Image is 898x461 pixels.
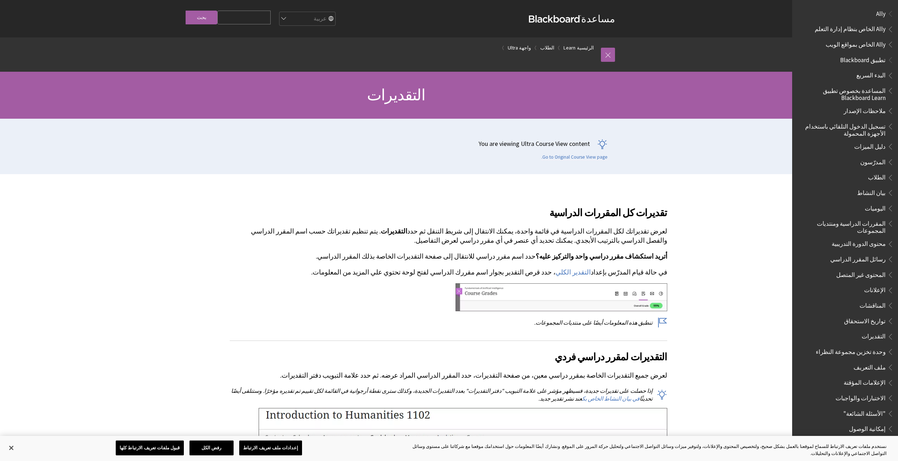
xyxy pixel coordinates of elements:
[508,43,531,52] a: واجهة Ultra
[116,441,184,455] button: قبول ملفات تعريف الارتباط كلها
[529,12,615,25] a: مساعدةBlackboard
[404,443,887,457] div: نستخدم ملفات تعريف الارتباط للسماح لموقعنا بالعمل بشكل صحيح، ولتخصيص المحتوى والإعلانات، ولتوفير ...
[582,395,640,402] a: في بيان النشاط الخاص بك
[536,252,667,260] span: أتريد استكشاف مقرر دراسي واحد والتركيز عليه؟
[844,377,886,386] span: الإعلامات المؤقتة
[540,43,554,52] a: الطلاب
[860,156,886,166] span: المدرّسون
[189,441,234,455] button: رفض الكل
[864,284,886,294] span: الإعلانات
[856,70,886,79] span: البدء السريع
[843,408,886,417] span: "الأسئلة الشائعة"
[796,54,894,450] nav: Book outline for Blackboard App Help
[577,43,594,52] a: الرئيسية
[849,423,886,432] span: إمكانية الوصول
[862,331,886,340] span: التقديرات
[816,346,886,355] span: وحدة تخزين مجموعة النظراء
[860,300,886,309] span: المناقشات
[367,85,425,105] span: التقديرات
[381,227,407,235] span: التقديرات
[230,252,667,261] p: حدد اسم مقرر دراسي للانتقال إلى صفحة التقديرات الخاصة بذلك المقرر الدراسي.
[230,319,667,326] p: تنطبق هذه المعلومات أيضًا على منتديات المجموعات.
[844,315,886,325] span: تواريخ الاستحقاق
[840,54,886,64] span: تطبيق Blackboard
[830,253,886,263] span: رسائل المقرر الدراسي
[563,43,575,52] a: Learn
[230,387,667,403] p: إذا حصلت على تقديرات جديدة، فسيظهر مؤشر على علامة التبويب "دفتر التقديرات" بعدد التقديرات الجديدة...
[836,392,886,402] span: الاختبارات والواجبات
[170,139,608,148] p: You are viewing Ultra Course View content
[230,197,667,220] h2: تقديرات كل المقررات الدراسية
[230,268,667,277] p: في حالة قيام المدرّس بإعداد ، حدد قرص التقدير بجوار اسم مقررك الدراسي لفتح لوحة تحتوي علي المزيد ...
[279,12,335,26] select: Site Language Selector
[796,8,894,51] nav: Book outline for Anthology Ally Help
[230,371,667,380] p: لعرض جميع التقديرات الخاصة بمقرر دراسي معين، من صفحة التقديرات، حدد المقرر الدراسي المراد عرضه. ث...
[857,187,886,196] span: بيان النشاط
[186,11,217,24] input: بحث
[239,441,302,455] button: إعدادات ملف تعريف الارتباط
[836,269,886,278] span: المحتوى غير المتصل
[801,218,886,234] span: المقررات الدراسية ومنتديات المجموعات
[826,39,886,48] span: Ally الخاص بمواقع الويب
[865,202,886,212] span: اليوميات
[868,172,886,181] span: الطلاب
[541,154,608,160] a: Go to Original Course View page.
[876,8,886,17] span: Ally
[844,105,886,114] span: ملاحظات الإصدار
[230,341,667,364] h2: التقديرات لمقرر دراسي فردي
[854,141,886,150] span: دليل الميزات
[555,268,591,277] a: التقدير الكلي
[801,85,886,101] span: المساعدة بخصوص تطبيق Blackboard Learn
[854,361,886,371] span: ملف التعريف
[801,120,886,137] span: تسجيل الدخول التلقائي باستخدام الأجهزة المحمولة
[815,23,886,33] span: Ally الخاص بنظام إدارة التعلم
[4,440,19,456] button: إغلاق
[529,15,581,23] strong: Blackboard
[832,238,886,248] span: محتوى الدورة التدريبية
[230,227,667,245] p: لعرض تقديراتك لكل المقررات الدراسية في قائمة واحدة، يمكنك الانتقال إلى شريط التنقل ثم حدد . يتم ت...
